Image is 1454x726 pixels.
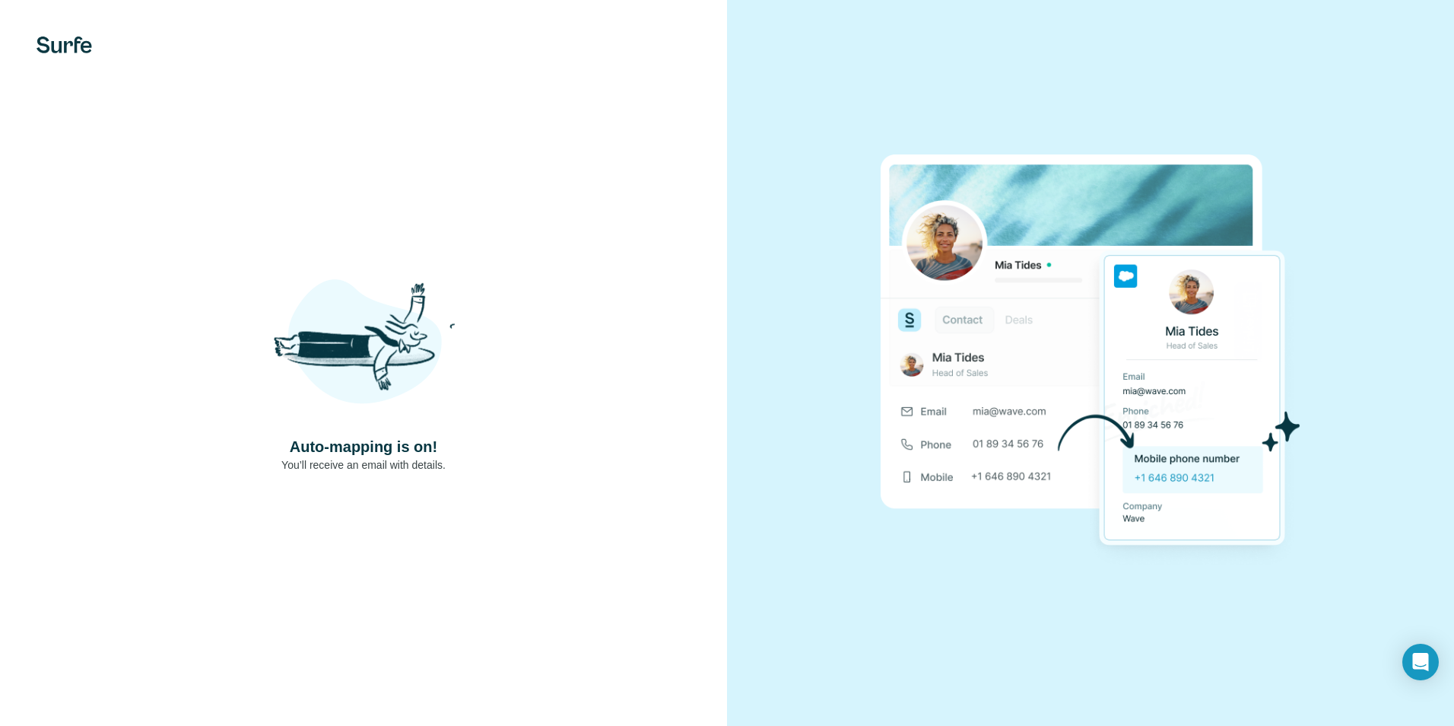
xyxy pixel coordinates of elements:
img: Surfe's logo [37,37,92,53]
img: Download Success [881,154,1300,571]
h4: Auto-mapping is on! [290,436,437,457]
div: Open Intercom Messenger [1402,644,1439,680]
p: You’ll receive an email with details. [281,457,446,473]
img: Shaka Illustration [272,253,455,436]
